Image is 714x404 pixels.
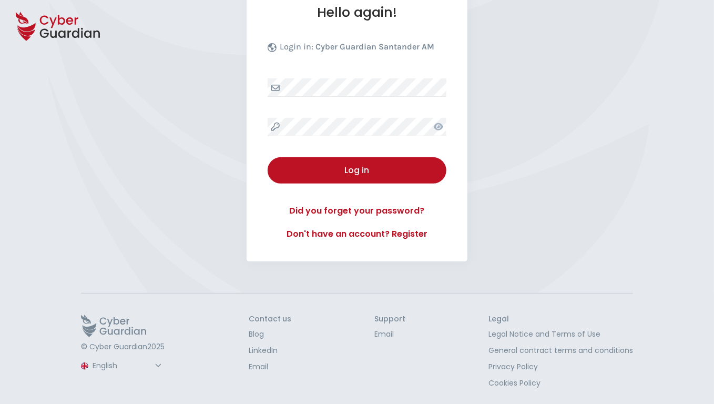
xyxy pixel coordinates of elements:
h3: Contact us [249,315,292,324]
h3: Support [374,315,405,324]
button: Log in [268,157,446,184]
a: Did you forget your password? [268,205,446,217]
a: Don't have an account? Register [268,228,446,240]
h3: Legal [488,315,633,324]
div: Log in [276,164,438,177]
